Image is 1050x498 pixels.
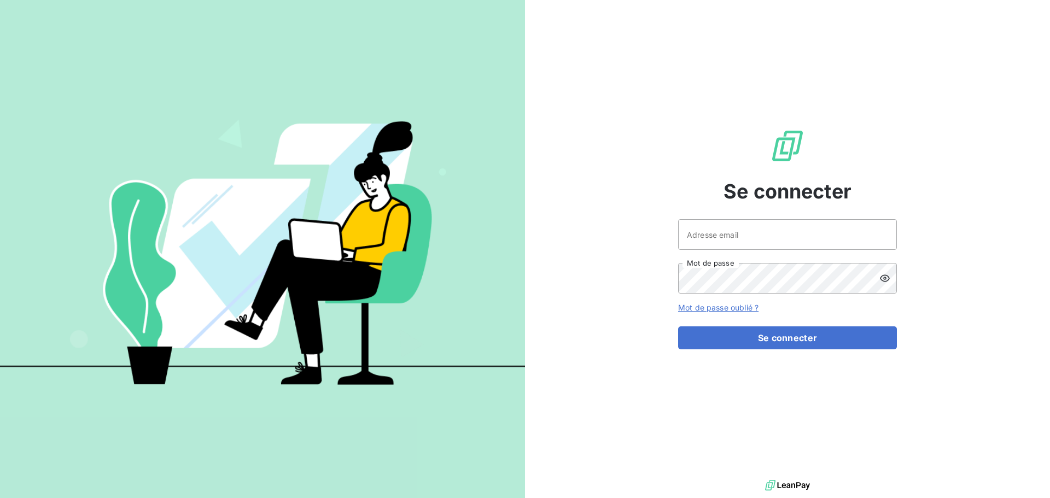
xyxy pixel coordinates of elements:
span: Se connecter [724,177,851,206]
img: Logo LeanPay [770,128,805,163]
button: Se connecter [678,326,897,349]
a: Mot de passe oublié ? [678,303,759,312]
input: placeholder [678,219,897,250]
img: logo [765,477,810,494]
